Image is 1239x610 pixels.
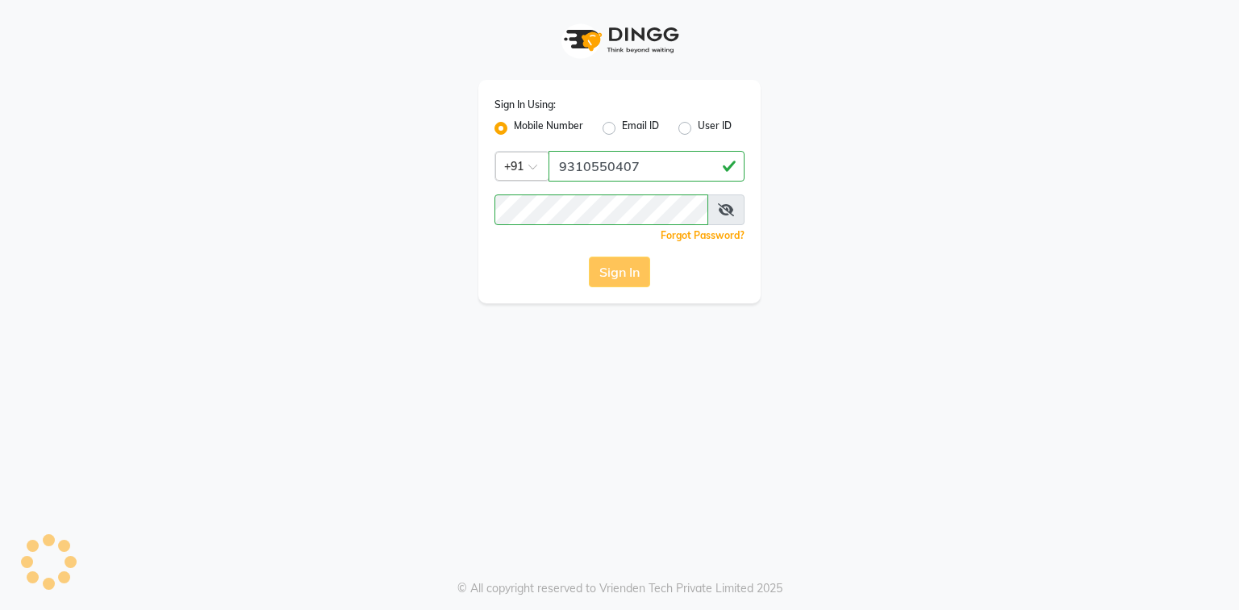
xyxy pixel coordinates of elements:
input: Username [494,194,708,225]
label: Mobile Number [514,119,583,138]
label: Sign In Using: [494,98,556,112]
input: Username [549,151,745,182]
label: Email ID [622,119,659,138]
a: Forgot Password? [661,229,745,241]
img: logo1.svg [555,16,684,64]
label: User ID [698,119,732,138]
